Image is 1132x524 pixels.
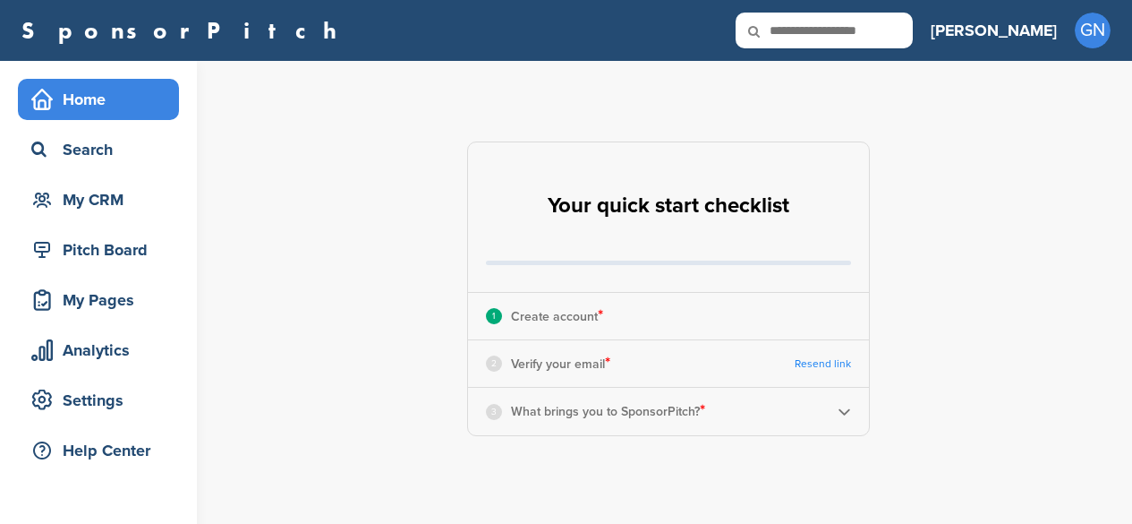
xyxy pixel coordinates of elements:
h2: Your quick start checklist [548,186,789,226]
div: 1 [486,308,502,324]
div: My CRM [27,184,179,216]
div: Search [27,133,179,166]
a: Resend link [795,357,851,371]
a: Help Center [18,430,179,471]
a: Pitch Board [18,229,179,271]
a: SponsorPitch [21,19,348,42]
a: Analytics [18,330,179,371]
span: GN [1075,13,1111,48]
div: My Pages [27,284,179,316]
img: Checklist arrow 2 [838,405,851,418]
a: Settings [18,380,179,421]
div: Pitch Board [27,234,179,266]
a: [PERSON_NAME] [931,11,1057,50]
a: My CRM [18,179,179,220]
a: Home [18,79,179,120]
div: Home [27,83,179,116]
p: Create account [511,305,603,328]
div: Analytics [27,334,179,366]
div: Help Center [27,434,179,467]
a: My Pages [18,279,179,321]
h3: [PERSON_NAME] [931,18,1057,43]
p: What brings you to SponsorPitch? [511,399,705,423]
div: 3 [486,404,502,420]
a: Search [18,129,179,170]
div: 2 [486,356,502,372]
p: Verify your email [511,352,610,375]
div: Settings [27,384,179,417]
